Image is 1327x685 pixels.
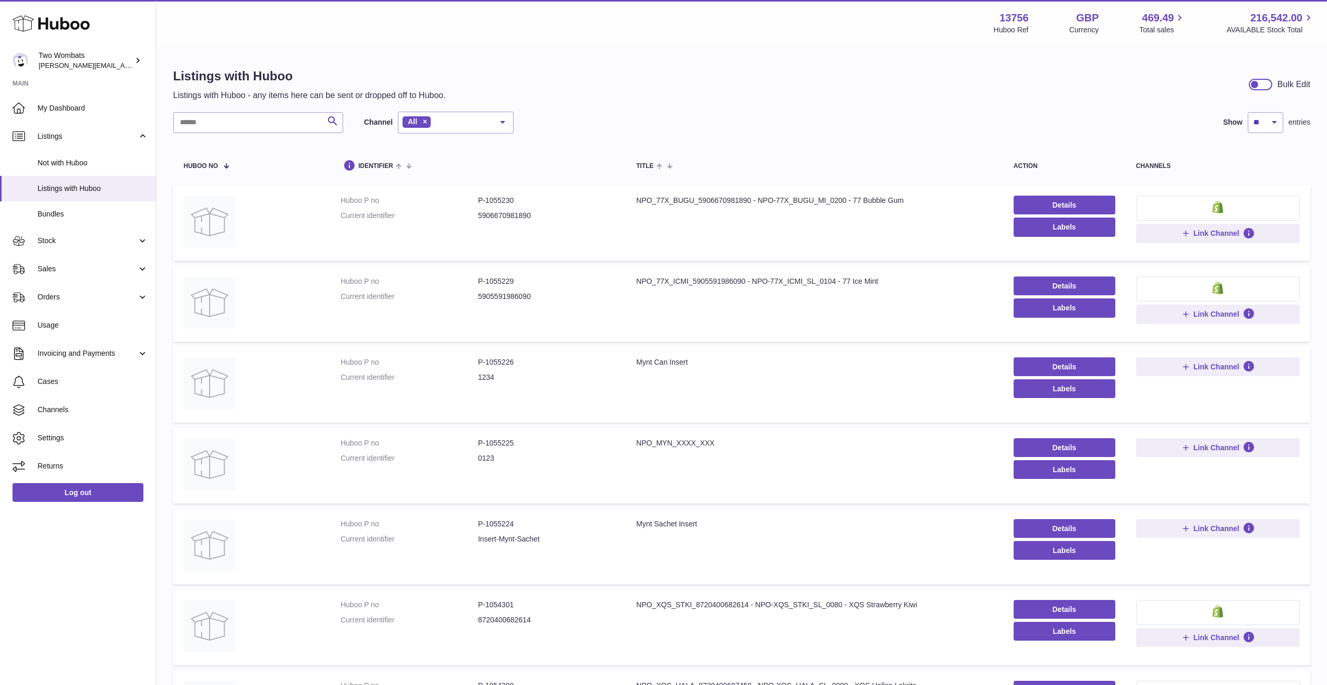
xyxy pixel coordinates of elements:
span: Link Channel [1194,229,1239,238]
dd: 1234 [478,372,616,382]
button: Labels [1014,379,1115,398]
dt: Current identifier [340,453,478,463]
img: alan@twowombats.com [13,53,28,68]
span: Returns [38,461,148,471]
a: 216,542.00 AVAILABLE Stock Total [1226,11,1314,35]
span: 469.49 [1142,11,1174,25]
span: Orders [38,292,137,302]
dd: P-1055230 [478,196,616,206]
span: Huboo no [184,163,218,170]
span: Listings [38,131,137,141]
img: NPO_77X_BUGU_5906670981890 - NPO-77X_BUGU_MI_0200 - 77 Bubble Gum [184,196,236,248]
span: identifier [358,163,393,170]
dt: Current identifier [340,211,478,221]
dd: Insert-Mynt-Sachet [478,534,616,544]
span: Bundles [38,209,148,219]
div: Mynt Sachet Insert [636,519,993,529]
span: [PERSON_NAME][EMAIL_ADDRESS][DOMAIN_NAME] [39,61,209,69]
button: Link Channel [1136,357,1300,376]
span: Link Channel [1194,633,1239,642]
img: NPO_MYN_XXXX_XXX [184,438,236,490]
strong: 13756 [1000,11,1029,25]
img: Mynt Sachet Insert [184,519,236,571]
span: Cases [38,377,148,387]
img: shopify-small.png [1212,282,1223,294]
dt: Current identifier [340,534,478,544]
button: Labels [1014,622,1115,641]
div: action [1014,163,1115,170]
span: 216,542.00 [1250,11,1302,25]
div: NPO_MYN_XXXX_XXX [636,438,993,448]
span: All [408,117,417,126]
div: channels [1136,163,1300,170]
img: NPO_XQS_STKI_8720400682614 - NPO-XQS_STKI_SL_0080 - XQS Strawberry Kiwi [184,600,236,652]
div: NPO_77X_ICMI_5905591986090 - NPO-77X_ICMI_SL_0104 - 77 Ice Mint [636,277,993,286]
span: Stock [38,236,137,246]
div: Currency [1069,25,1099,35]
label: Channel [364,117,393,127]
span: title [636,163,653,170]
p: Listings with Huboo - any items here can be sent or dropped off to Huboo. [173,90,446,101]
span: Link Channel [1194,443,1239,452]
dt: Huboo P no [340,519,478,529]
dd: P-1055225 [478,438,616,448]
button: Link Channel [1136,224,1300,243]
dt: Huboo P no [340,600,478,610]
span: Link Channel [1194,309,1239,319]
div: Two Wombats [39,51,132,70]
dd: P-1055226 [478,357,616,367]
dt: Current identifier [340,372,478,382]
span: Channels [38,405,148,415]
dd: 8720400682614 [478,615,616,625]
a: Details [1014,519,1115,538]
button: Link Channel [1136,519,1300,538]
label: Show [1223,117,1243,127]
button: Labels [1014,218,1115,236]
span: Settings [38,433,148,443]
div: Huboo Ref [994,25,1029,35]
dt: Current identifier [340,292,478,302]
span: Usage [38,320,148,330]
button: Link Channel [1136,305,1300,323]
dd: P-1054301 [478,600,616,610]
button: Labels [1014,460,1115,479]
a: Details [1014,600,1115,619]
span: Invoicing and Payments [38,348,137,358]
button: Link Channel [1136,438,1300,457]
a: Details [1014,277,1115,295]
button: Link Channel [1136,628,1300,647]
dd: 5906670981890 [478,211,616,221]
div: Mynt Can Insert [636,357,993,367]
div: NPO_XQS_STKI_8720400682614 - NPO-XQS_STKI_SL_0080 - XQS Strawberry Kiwi [636,600,993,610]
img: shopify-small.png [1212,605,1223,618]
div: Bulk Edit [1277,79,1310,90]
img: Mynt Can Insert [184,357,236,410]
span: Listings with Huboo [38,184,148,194]
dt: Huboo P no [340,438,478,448]
dt: Huboo P no [340,277,478,286]
span: Link Channel [1194,524,1239,533]
dt: Huboo P no [340,196,478,206]
div: NPO_77X_BUGU_5906670981890 - NPO-77X_BUGU_MI_0200 - 77 Bubble Gum [636,196,993,206]
a: Details [1014,196,1115,214]
span: Link Channel [1194,362,1239,371]
button: Labels [1014,298,1115,317]
dt: Current identifier [340,615,478,625]
strong: GBP [1076,11,1099,25]
dd: P-1055224 [478,519,616,529]
a: Details [1014,357,1115,376]
span: Not with Huboo [38,158,148,168]
span: AVAILABLE Stock Total [1226,25,1314,35]
img: shopify-small.png [1212,201,1223,213]
dt: Huboo P no [340,357,478,367]
button: Labels [1014,541,1115,560]
span: My Dashboard [38,103,148,113]
a: 469.49 Total sales [1139,11,1186,35]
span: entries [1288,117,1310,127]
h1: Listings with Huboo [173,68,446,85]
dd: 0123 [478,453,616,463]
dd: 5905591986090 [478,292,616,302]
a: Log out [13,483,143,502]
img: NPO_77X_ICMI_5905591986090 - NPO-77X_ICMI_SL_0104 - 77 Ice Mint [184,277,236,329]
dd: P-1055229 [478,277,616,286]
